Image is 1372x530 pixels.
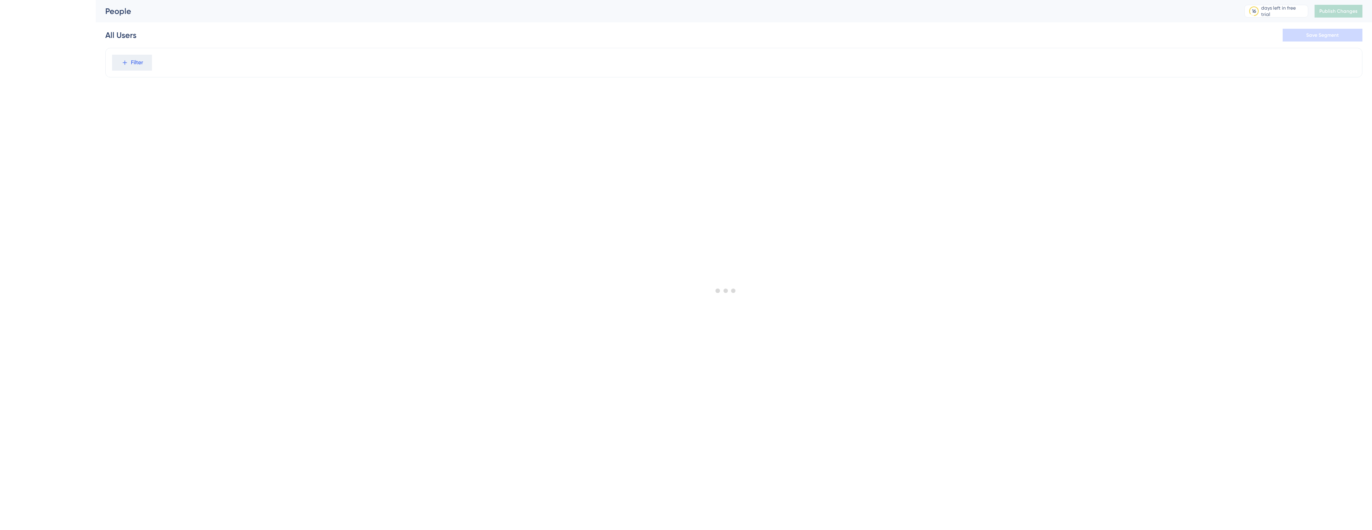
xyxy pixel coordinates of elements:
div: 16 [1252,8,1256,14]
div: All Users [105,30,136,41]
button: Publish Changes [1315,5,1362,18]
div: days left in free trial [1261,5,1305,18]
div: People [105,6,1224,17]
span: Save Segment [1306,32,1339,38]
span: Publish Changes [1319,8,1358,14]
button: Save Segment [1283,29,1362,42]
